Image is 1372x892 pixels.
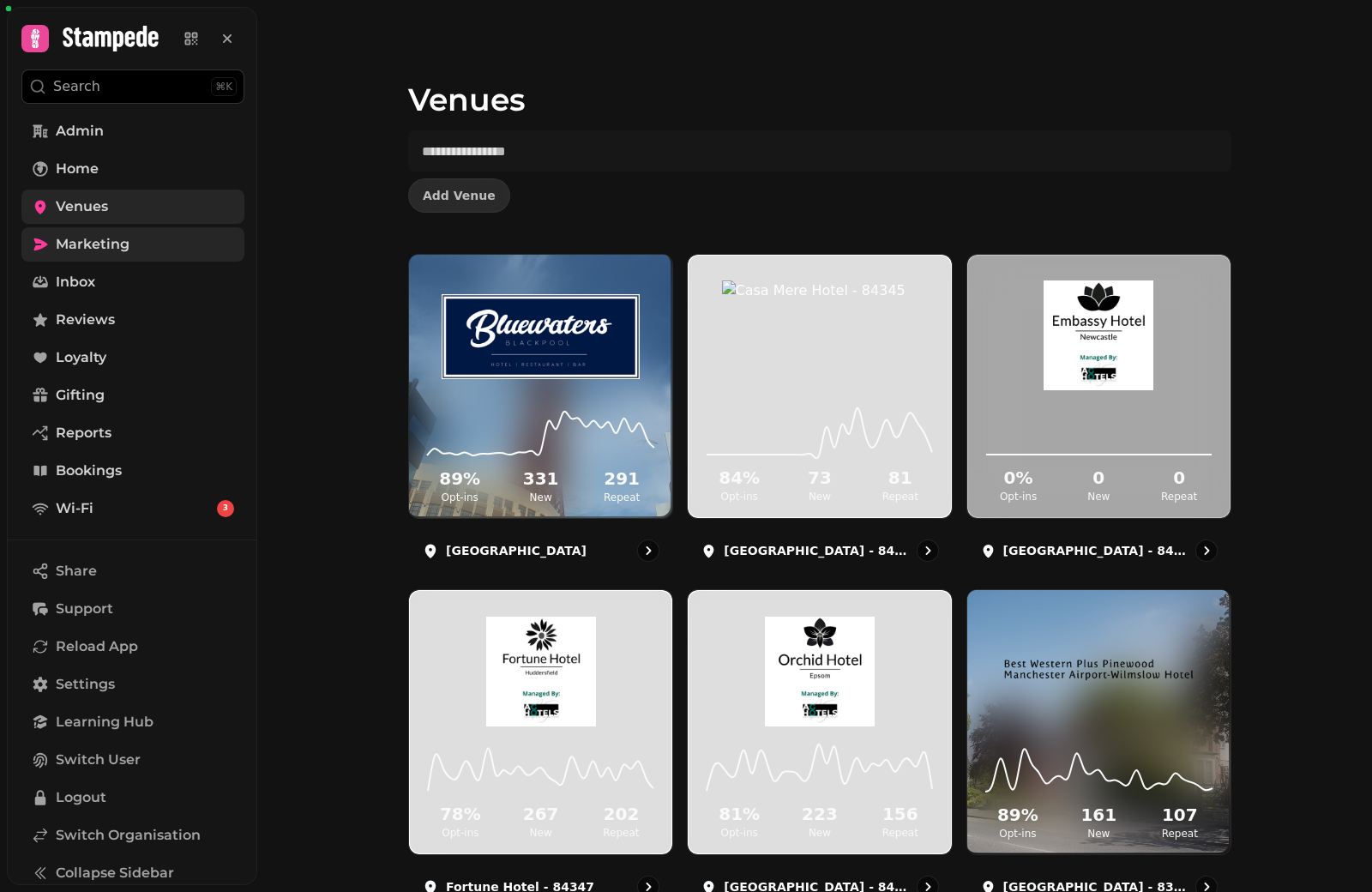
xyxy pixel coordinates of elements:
[982,466,1056,490] h2: 0 %
[56,498,93,519] span: Wi-Fi
[702,802,776,826] h2: 81 %
[1062,803,1135,827] h2: 161
[56,159,99,179] span: Home
[56,787,106,808] span: Logout
[56,423,111,443] span: Reports
[56,234,129,255] span: Marketing
[21,554,244,588] button: Share
[1001,280,1197,390] img: Embassy Hotel - 84346
[504,826,578,840] p: New
[21,818,244,853] a: Switch Organisation
[21,341,244,375] a: Loyalty
[724,542,909,559] p: [GEOGRAPHIC_DATA] - 84345
[504,802,578,826] h2: 267
[56,674,115,695] span: Settings
[21,378,244,413] a: Gifting
[423,467,496,491] h2: 89 %
[21,303,244,337] a: Reviews
[21,630,244,664] button: Reload App
[424,826,497,840] p: Opt-ins
[21,265,244,299] a: Inbox
[1142,466,1216,490] h2: 0
[702,490,776,503] p: Opt-ins
[423,190,496,202] span: Add Venue
[56,385,105,406] span: Gifting
[442,617,639,726] img: Fortune Hotel - 84347
[722,280,918,390] img: Casa Mere Hotel - 84345
[1198,542,1215,559] svg: go to
[585,467,659,491] h2: 291
[56,712,153,732] span: Learning Hub
[21,152,244,186] a: Home
[1143,827,1217,841] p: Repeat
[864,826,937,840] p: Repeat
[21,114,244,148] a: Admin
[687,254,952,576] a: Casa Mere Hotel - 8434584%Opt-ins73New81Repeat[GEOGRAPHIC_DATA] - 84345
[585,491,659,504] p: Repeat
[446,542,587,559] p: [GEOGRAPHIC_DATA]
[56,347,106,368] span: Loyalty
[1142,490,1216,503] p: Repeat
[56,561,97,582] span: Share
[1003,542,1188,559] p: [GEOGRAPHIC_DATA] - 84346
[56,863,174,883] span: Collapse Sidebar
[423,491,496,504] p: Opt-ins
[585,802,659,826] h2: 202
[56,272,95,292] span: Inbox
[503,467,577,491] h2: 331
[21,705,244,739] a: Learning Hub
[442,281,639,391] img: Bluewaters Hotel
[1143,803,1217,827] h2: 107
[21,667,244,702] a: Settings
[53,76,100,97] p: Search
[966,254,1231,576] a: Embassy Hotel - 843460%Opt-ins0New0Repeat[GEOGRAPHIC_DATA] - 84346
[981,827,1055,841] p: Opt-ins
[783,826,857,840] p: New
[722,617,918,726] img: Orchid Hotel - 84348
[1062,827,1135,841] p: New
[21,592,244,626] button: Support
[1000,618,1198,727] img: Pinewood Hotel - 83933
[864,490,937,503] p: Repeat
[702,466,776,490] h2: 84 %
[21,190,244,224] a: Venues
[864,802,937,826] h2: 156
[981,803,1055,827] h2: 89 %
[503,491,577,504] p: New
[21,856,244,890] button: Collapse Sidebar
[56,196,108,217] span: Venues
[223,503,228,515] span: 3
[702,826,776,840] p: Opt-ins
[919,542,936,559] svg: go to
[56,750,141,770] span: Switch User
[56,310,115,330] span: Reviews
[1062,490,1135,503] p: New
[783,466,857,490] h2: 73
[21,743,244,777] button: Switch User
[982,490,1056,503] p: Opt-ins
[783,490,857,503] p: New
[56,599,113,619] span: Support
[408,178,510,213] button: Add Venue
[585,826,659,840] p: Repeat
[21,454,244,488] a: Bookings
[864,466,937,490] h2: 81
[56,121,104,142] span: Admin
[640,542,657,559] svg: go to
[56,461,122,481] span: Bookings
[1062,466,1135,490] h2: 0
[21,416,244,450] a: Reports
[21,491,244,526] a: Wi-Fi3
[21,227,244,262] a: Marketing
[408,254,673,576] a: Bluewaters HotelBluewaters Hotel89%Opt-ins331New291Repeat[GEOGRAPHIC_DATA]
[21,780,244,815] button: Logout
[56,636,138,657] span: Reload App
[211,77,237,96] div: ⌘K
[408,41,1231,117] h1: Venues
[21,69,244,104] button: Search⌘K
[424,802,497,826] h2: 78 %
[56,825,201,846] span: Switch Organisation
[783,802,857,826] h2: 223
